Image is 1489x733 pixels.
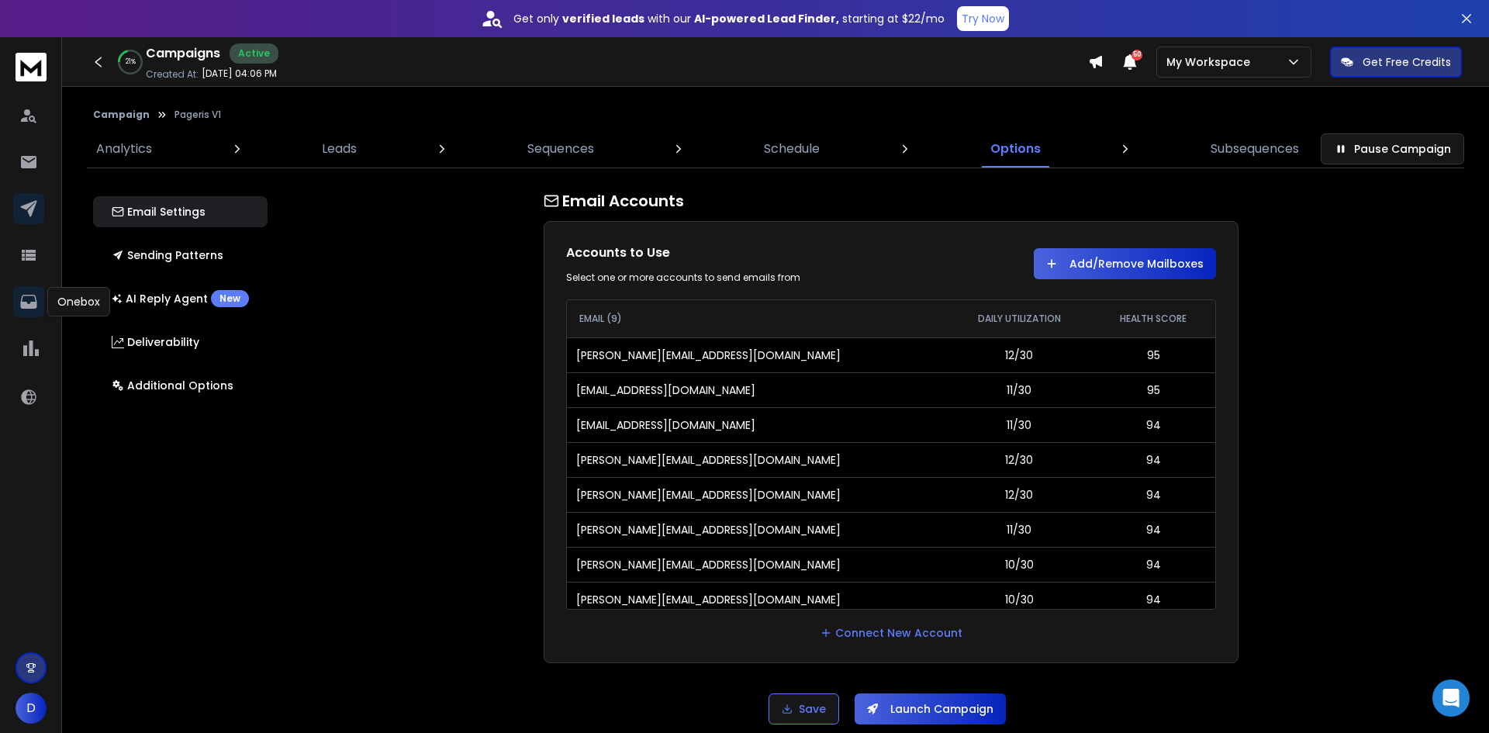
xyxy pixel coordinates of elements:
p: Deliverability [112,334,199,350]
p: AI Reply Agent [112,290,249,307]
a: Sequences [518,130,603,168]
a: Subsequences [1201,130,1308,168]
p: [PERSON_NAME][EMAIL_ADDRESS][DOMAIN_NAME] [576,522,841,538]
p: [DATE] 04:06 PM [202,67,277,80]
button: Launch Campaign [855,693,1006,724]
p: Subsequences [1211,140,1299,158]
p: [PERSON_NAME][EMAIL_ADDRESS][DOMAIN_NAME] [576,347,841,363]
p: Sending Patterns [112,247,223,263]
strong: verified leads [562,11,644,26]
h1: Email Accounts [544,190,1239,212]
p: Sequences [527,140,594,158]
button: D [16,693,47,724]
a: Connect New Account [820,625,962,641]
button: Try Now [957,6,1009,31]
button: Pause Campaign [1321,133,1464,164]
td: 94 [1092,442,1215,477]
button: Add/Remove Mailboxes [1034,248,1216,279]
p: [PERSON_NAME][EMAIL_ADDRESS][DOMAIN_NAME] [576,592,841,607]
td: 12/30 [947,442,1092,477]
td: 10/30 [947,547,1092,582]
td: 11/30 [947,407,1092,442]
div: Open Intercom Messenger [1432,679,1470,717]
p: Schedule [764,140,820,158]
td: 94 [1092,582,1215,617]
td: 94 [1092,547,1215,582]
button: Campaign [93,109,150,121]
p: Try Now [962,11,1004,26]
p: Email Settings [112,204,206,220]
td: 10/30 [947,582,1092,617]
p: 21 % [126,57,136,67]
td: 11/30 [947,372,1092,407]
p: Additional Options [112,378,233,393]
p: [EMAIL_ADDRESS][DOMAIN_NAME] [576,417,755,433]
button: Email Settings [93,196,268,227]
div: Active [230,43,278,64]
h1: Accounts to Use [566,244,876,262]
div: Select one or more accounts to send emails from [566,271,876,284]
p: Leads [322,140,357,158]
p: My Workspace [1166,54,1256,70]
p: [PERSON_NAME][EMAIL_ADDRESS][DOMAIN_NAME] [576,452,841,468]
button: AI Reply AgentNew [93,283,268,314]
td: 11/30 [947,512,1092,547]
a: Leads [313,130,366,168]
h1: Campaigns [146,44,220,63]
strong: AI-powered Lead Finder, [694,11,839,26]
th: HEALTH SCORE [1092,300,1215,337]
p: [EMAIL_ADDRESS][DOMAIN_NAME] [576,382,755,398]
td: 94 [1092,512,1215,547]
p: Get only with our starting at $22/mo [513,11,945,26]
td: 94 [1092,477,1215,512]
div: Onebox [47,287,110,316]
button: Get Free Credits [1330,47,1462,78]
p: Options [990,140,1041,158]
span: 50 [1131,50,1142,61]
th: DAILY UTILIZATION [947,300,1092,337]
button: Save [769,693,839,724]
a: Schedule [755,130,829,168]
p: Pageris V1 [174,109,221,121]
a: Options [981,130,1050,168]
p: [PERSON_NAME][EMAIL_ADDRESS][DOMAIN_NAME] [576,487,841,503]
p: [PERSON_NAME][EMAIL_ADDRESS][DOMAIN_NAME] [576,557,841,572]
img: logo [16,53,47,81]
td: 12/30 [947,337,1092,372]
td: 12/30 [947,477,1092,512]
a: Analytics [87,130,161,168]
td: 95 [1092,372,1215,407]
p: Analytics [96,140,152,158]
td: 94 [1092,407,1215,442]
button: Deliverability [93,327,268,358]
p: Created At: [146,68,199,81]
td: 95 [1092,337,1215,372]
th: EMAIL (9) [567,300,948,337]
div: New [211,290,249,307]
button: Additional Options [93,370,268,401]
p: Get Free Credits [1363,54,1451,70]
button: Sending Patterns [93,240,268,271]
